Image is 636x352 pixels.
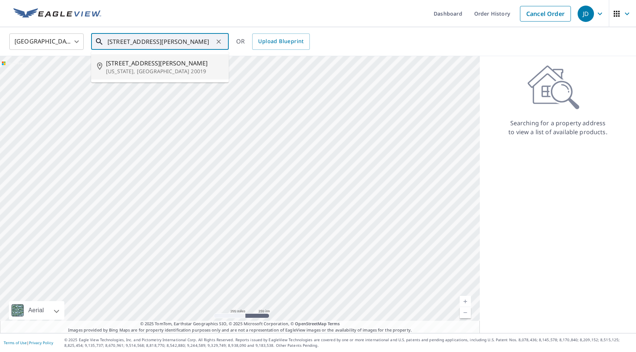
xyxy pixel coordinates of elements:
span: Upload Blueprint [258,37,303,46]
input: Search by address or latitude-longitude [107,31,213,52]
a: Current Level 5, Zoom Out [460,307,471,318]
div: OR [236,33,310,50]
div: Aerial [26,301,46,320]
img: EV Logo [13,8,101,19]
button: Clear [213,36,224,47]
div: [GEOGRAPHIC_DATA] [9,31,84,52]
p: [US_STATE], [GEOGRAPHIC_DATA] 20019 [106,68,223,75]
div: JD [578,6,594,22]
a: Upload Blueprint [252,33,309,50]
span: [STREET_ADDRESS][PERSON_NAME] [106,59,223,68]
a: OpenStreetMap [295,321,326,326]
a: Terms [328,321,340,326]
p: | [4,340,53,345]
div: Aerial [9,301,64,320]
p: © 2025 Eagle View Technologies, Inc. and Pictometry International Corp. All Rights Reserved. Repo... [64,337,632,348]
a: Privacy Policy [29,340,53,345]
a: Cancel Order [520,6,571,22]
p: Searching for a property address to view a list of available products. [508,119,608,136]
span: © 2025 TomTom, Earthstar Geographics SIO, © 2025 Microsoft Corporation, © [140,321,340,327]
a: Terms of Use [4,340,27,345]
a: Current Level 5, Zoom In [460,296,471,307]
